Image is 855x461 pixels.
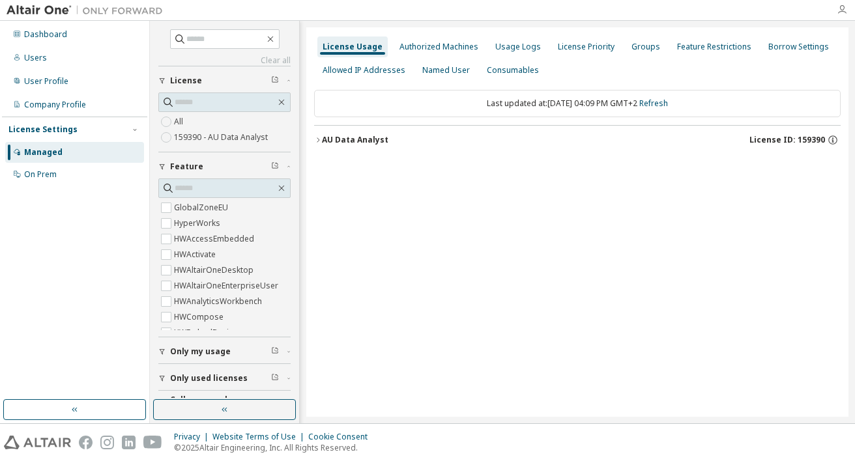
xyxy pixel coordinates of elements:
span: Clear filter [271,346,279,357]
label: HWCompose [174,309,226,325]
a: Clear all [158,55,291,66]
label: HWAnalyticsWorkbench [174,294,265,309]
span: License [170,76,202,86]
div: Borrow Settings [768,42,829,52]
div: Authorized Machines [399,42,478,52]
label: GlobalZoneEU [174,200,231,216]
label: HyperWorks [174,216,223,231]
div: On Prem [24,169,57,180]
a: Refresh [639,98,668,109]
span: Collapse on share string [170,395,271,415]
span: Feature [170,161,203,172]
label: HWAltairOneEnterpriseUser [174,278,281,294]
label: HWEmbedBasic [174,325,235,341]
button: Feature [158,152,291,181]
span: Only used licenses [170,373,248,384]
button: AU Data AnalystLicense ID: 159390 [314,126,841,154]
p: © 2025 Altair Engineering, Inc. All Rights Reserved. [174,442,375,453]
div: License Usage [323,42,383,52]
div: License Priority [558,42,615,52]
label: All [174,114,186,130]
button: Only used licenses [158,364,291,393]
label: HWActivate [174,247,218,262]
span: Only my usage [170,346,231,357]
div: Consumables [487,65,539,76]
div: Usage Logs [495,42,541,52]
div: Managed [24,147,63,158]
label: HWAccessEmbedded [174,231,257,247]
div: Last updated at: [DATE] 04:09 PM GMT+2 [314,90,841,117]
img: Altair One [7,4,169,17]
div: Website Terms of Use [212,432,308,442]
div: AU Data Analyst [322,135,388,145]
div: Feature Restrictions [677,42,751,52]
div: Users [24,53,47,63]
button: Only my usage [158,337,291,366]
span: Clear filter [271,161,279,172]
div: Groups [631,42,660,52]
div: Privacy [174,432,212,442]
span: Clear filter [271,76,279,86]
span: Clear filter [271,373,279,384]
img: facebook.svg [79,436,93,449]
button: License [158,66,291,95]
img: instagram.svg [100,436,114,449]
div: Dashboard [24,29,67,40]
label: HWAltairOneDesktop [174,262,256,278]
div: Company Profile [24,100,86,110]
div: Cookie Consent [308,432,375,442]
img: linkedin.svg [122,436,136,449]
div: User Profile [24,76,68,87]
label: 159390 - AU Data Analyst [174,130,270,145]
div: Allowed IP Addresses [323,65,405,76]
div: Named User [422,65,470,76]
img: altair_logo.svg [4,436,71,449]
span: License ID: 159390 [749,135,825,145]
div: License Settings [8,124,78,135]
img: youtube.svg [143,436,162,449]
